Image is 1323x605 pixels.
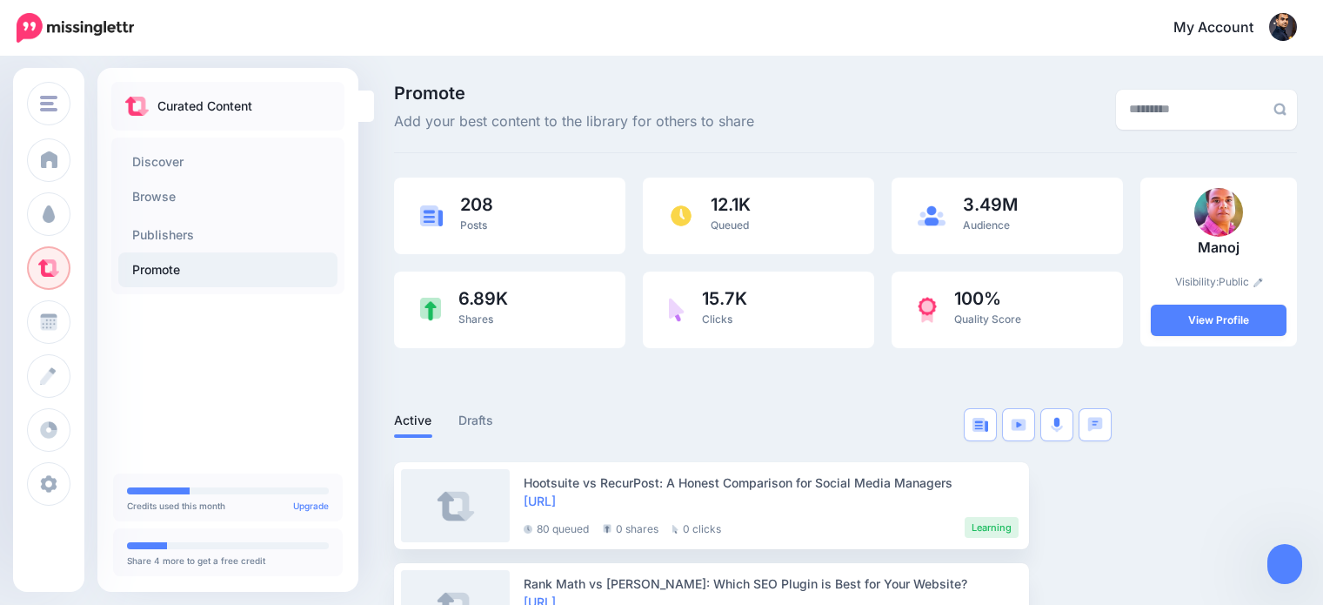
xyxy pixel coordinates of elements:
[458,313,493,326] span: Shares
[672,525,678,534] img: pointer-grey.png
[1253,278,1263,287] img: pencil.png
[1151,237,1286,259] p: Manoj
[1151,273,1286,291] p: Visibility:
[1156,7,1297,50] a: My Account
[118,179,337,214] a: Browse
[711,218,749,232] span: Queued
[118,145,337,179] a: Discover
[394,84,754,102] span: Promote
[17,13,134,43] img: Missinglettr
[918,297,937,323] img: prize-red.png
[702,313,732,326] span: Clicks
[118,218,337,252] a: Publishers
[918,205,945,226] img: users-blue.png
[1273,103,1286,116] img: search-grey-6.png
[1087,417,1103,432] img: chat-square-blue.png
[118,252,337,287] a: Promote
[394,111,754,133] span: Add your best content to the library for others to share
[965,517,1019,538] li: Learning
[157,96,252,117] p: Curated Content
[603,517,658,538] li: 0 shares
[458,410,494,431] a: Drafts
[40,96,57,111] img: menu.png
[1219,275,1263,288] a: Public
[669,204,693,228] img: clock.png
[972,418,988,432] img: article-blue.png
[125,97,149,116] img: curate.png
[702,290,747,307] span: 15.7K
[669,298,685,322] img: pointer-purple.png
[963,196,1018,213] span: 3.49M
[458,290,508,307] span: 6.89K
[524,494,556,508] a: [URL]
[460,196,493,213] span: 208
[1011,419,1026,431] img: video-blue.png
[672,517,721,538] li: 0 clicks
[954,313,1021,326] span: Quality Score
[524,525,532,534] img: clock-grey-darker.png
[1151,305,1286,336] a: View Profile
[524,474,1019,492] div: Hootsuite vs RecurPost: A Honest Comparison for Social Media Managers
[420,298,441,321] img: share-green.png
[1194,188,1243,237] img: Q4V7QUO4NL7KLF7ETPAEVJZD8V2L8K9O_thumb.jpg
[460,218,487,232] span: Posts
[524,517,589,538] li: 80 queued
[954,290,1021,307] span: 100%
[963,218,1010,232] span: Audience
[420,205,443,225] img: article-blue.png
[711,196,751,213] span: 12.1K
[603,524,611,534] img: share-grey.png
[1051,417,1063,433] img: microphone.png
[394,410,432,431] a: Active
[524,575,1019,593] div: Rank Math vs [PERSON_NAME]: Which SEO Plugin is Best for Your Website?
